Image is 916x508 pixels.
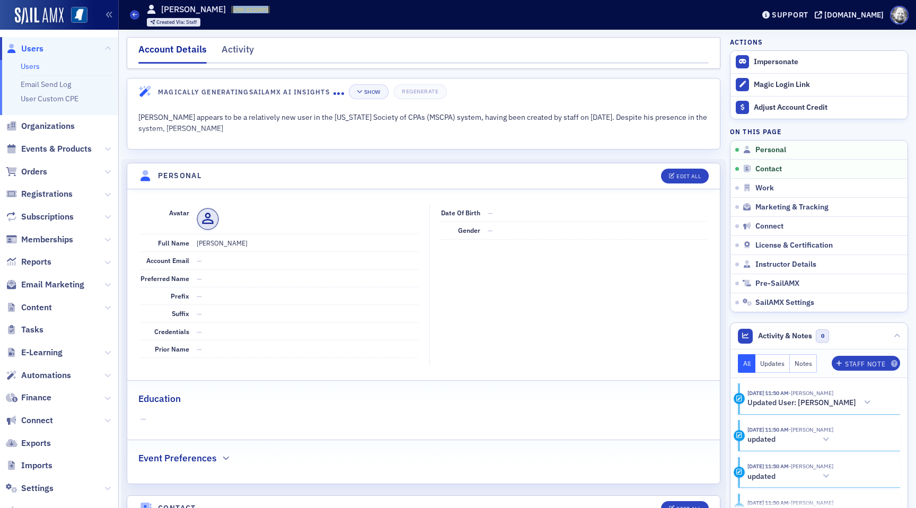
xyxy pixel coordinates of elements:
[21,370,71,381] span: Automations
[15,7,64,24] img: SailAMX
[154,327,189,336] span: Credentials
[6,415,53,426] a: Connect
[21,188,73,200] span: Registrations
[747,397,875,408] button: Updated User: [PERSON_NAME]
[734,393,745,404] div: Activity
[222,42,254,62] div: Activity
[755,241,833,250] span: License & Certification
[754,57,798,67] button: Impersonate
[755,145,786,155] span: Personal
[845,361,885,367] div: Staff Note
[6,143,92,155] a: Events & Products
[755,260,816,269] span: Instructor Details
[21,43,43,55] span: Users
[147,18,201,27] div: Created Via: Staff
[458,226,480,234] span: Gender
[140,274,189,283] span: Preferred Name
[21,324,43,336] span: Tasks
[747,472,776,481] h5: updated
[488,226,493,234] span: —
[21,437,51,449] span: Exports
[747,499,789,506] time: 7/10/2025 11:50 AM
[730,37,763,47] h4: Actions
[747,389,789,397] time: 7/10/2025 11:50 AM
[197,234,418,251] dd: [PERSON_NAME]
[21,392,51,404] span: Finance
[197,274,202,283] span: —
[6,483,54,494] a: Settings
[755,183,774,193] span: Work
[6,279,84,291] a: Email Marketing
[730,127,908,136] h4: On this page
[21,415,53,426] span: Connect
[6,324,43,336] a: Tasks
[734,467,745,478] div: Update
[138,392,181,406] h2: Education
[6,347,63,358] a: E-Learning
[6,234,73,246] a: Memberships
[441,208,480,217] span: Date of Birth
[747,426,789,433] time: 7/10/2025 11:50 AM
[21,347,63,358] span: E-Learning
[197,256,202,265] span: —
[755,203,829,212] span: Marketing & Tracking
[197,292,202,300] span: —
[6,370,71,381] a: Automations
[21,62,40,71] a: Users
[755,222,783,231] span: Connect
[488,208,493,217] span: —
[21,460,52,471] span: Imports
[6,188,73,200] a: Registrations
[6,437,51,449] a: Exports
[169,208,189,217] span: Avatar
[789,462,833,470] span: Aidan Sullivan
[832,356,900,371] button: Staff Note
[21,80,71,89] a: Email Send Log
[755,354,790,373] button: Updates
[146,256,189,265] span: Account Email
[738,354,756,373] button: All
[21,483,54,494] span: Settings
[758,330,812,341] span: Activity & Notes
[661,169,709,183] button: Edit All
[138,451,217,465] h2: Event Preferences
[156,20,197,25] div: Staff
[824,10,884,20] div: [DOMAIN_NAME]
[64,7,87,25] a: View Homepage
[6,120,75,132] a: Organizations
[747,462,789,470] time: 7/10/2025 11:50 AM
[158,170,201,181] h4: Personal
[755,164,782,174] span: Contact
[6,43,43,55] a: Users
[138,42,207,64] div: Account Details
[21,120,75,132] span: Organizations
[6,211,74,223] a: Subscriptions
[816,329,829,343] span: 0
[747,434,833,445] button: updated
[747,471,833,482] button: updated
[172,309,189,318] span: Suffix
[6,392,51,404] a: Finance
[754,80,902,90] div: Magic Login Link
[155,345,189,353] span: Prior Name
[755,298,814,308] span: SailAMX Settings
[233,6,268,13] span: USR-3210473
[21,166,47,178] span: Orders
[158,87,333,97] h4: Magically Generating SailAMX AI Insights
[789,499,833,506] span: Aidan Sullivan
[734,430,745,441] div: Update
[158,239,189,247] span: Full Name
[21,279,84,291] span: Email Marketing
[21,143,92,155] span: Events & Products
[772,10,808,20] div: Support
[890,6,909,24] span: Profile
[730,73,908,96] button: Magic Login Link
[676,173,701,179] div: Edit All
[790,354,817,373] button: Notes
[140,414,707,425] span: —
[815,11,887,19] button: [DOMAIN_NAME]
[6,460,52,471] a: Imports
[349,84,389,99] button: Show
[754,103,902,112] div: Adjust Account Credit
